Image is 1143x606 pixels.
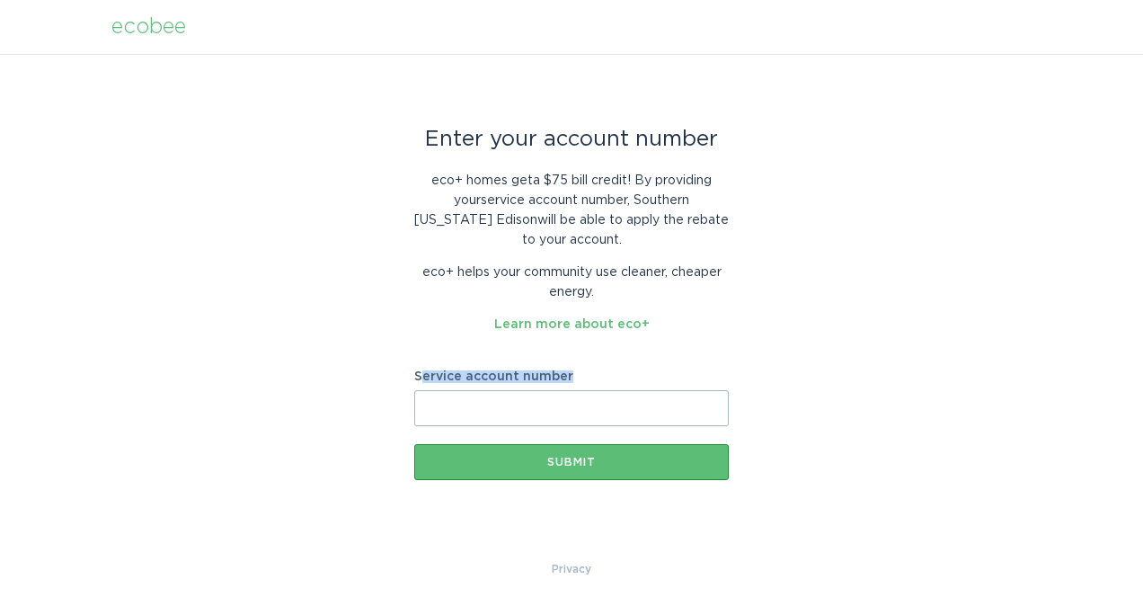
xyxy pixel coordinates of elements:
button: Submit [414,444,729,480]
div: Submit [423,457,720,468]
p: eco+ helps your community use cleaner, cheaper energy. [414,263,729,302]
a: Privacy Policy & Terms of Use [552,559,591,579]
p: eco+ homes get a $75 bill credit ! By providing your service account number , Southern [US_STATE]... [414,171,729,250]
label: Service account number [414,370,729,383]
a: Learn more about eco+ [494,318,650,331]
div: Enter your account number [414,129,729,149]
div: ecobee [111,17,186,37]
